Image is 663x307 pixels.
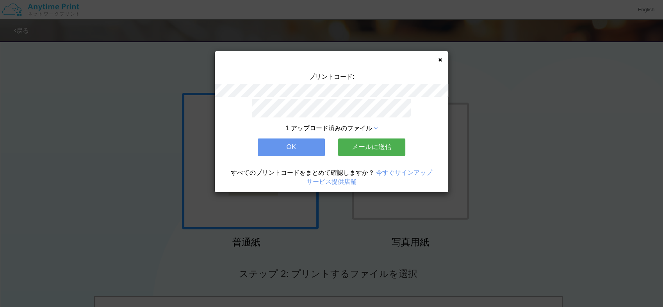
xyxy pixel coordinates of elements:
[258,138,325,156] button: OK
[338,138,405,156] button: メールに送信
[307,178,356,185] a: サービス提供店舗
[376,169,432,176] a: 今すぐサインアップ
[231,169,374,176] span: すべてのプリントコードをまとめて確認しますか？
[285,125,372,131] span: 1 アップロード済みのファイル
[309,73,354,80] span: プリントコード:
